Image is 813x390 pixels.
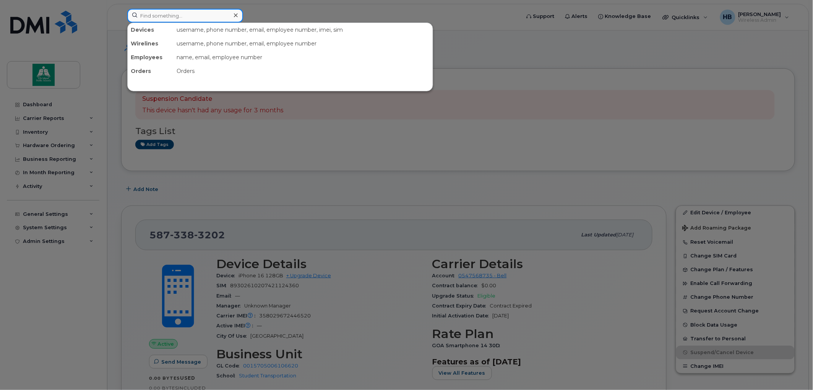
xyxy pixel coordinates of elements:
div: username, phone number, email, employee number, imei, sim [174,23,433,37]
div: Wirelines [128,37,174,50]
div: username, phone number, email, employee number [174,37,433,50]
div: Orders [128,64,174,78]
div: Orders [174,64,433,78]
div: Employees [128,50,174,64]
div: name, email, employee number [174,50,433,64]
input: Find something... [127,9,243,23]
div: Devices [128,23,174,37]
